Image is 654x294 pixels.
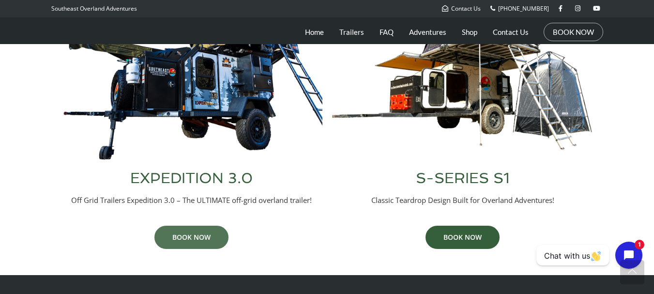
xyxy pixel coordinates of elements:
h3: S-SERIES S1 [332,171,593,186]
a: Trailers [339,20,364,44]
a: FAQ [380,20,394,44]
a: BOOK NOW [154,226,228,249]
a: Home [305,20,324,44]
a: Contact Us [493,20,529,44]
a: Shop [462,20,477,44]
span: [PHONE_NUMBER] [498,4,549,13]
p: Off Grid Trailers Expedition 3.0 – The ULTIMATE off-grid overland trailer! [61,195,322,205]
a: Contact Us [442,4,481,13]
span: Contact Us [451,4,481,13]
p: Classic Teardrop Design Built for Overland Adventures! [332,195,593,205]
a: BOOK NOW [553,27,594,37]
p: Southeast Overland Adventures [51,2,137,15]
a: Adventures [409,20,446,44]
a: [PHONE_NUMBER] [490,4,549,13]
h3: EXPEDITION 3.0 [61,171,322,186]
a: BOOK NOW [426,226,500,249]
